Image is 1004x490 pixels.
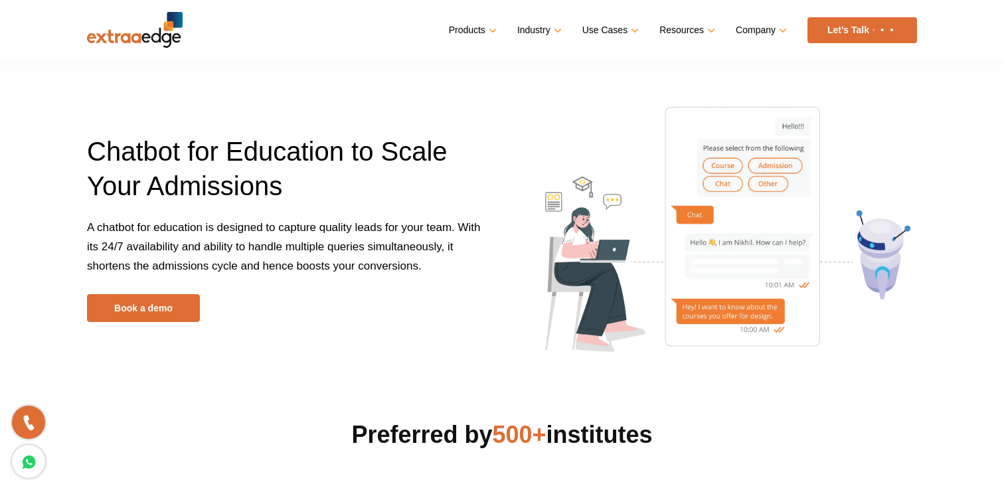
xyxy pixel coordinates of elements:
img: chatbot [539,103,917,353]
a: Resources [659,21,712,40]
a: Company [736,21,784,40]
a: Use Cases [582,21,636,40]
a: Products [449,21,494,40]
a: Let’s Talk [807,17,917,43]
h2: Preferred by institutes [87,419,917,451]
span: Chatbot for Education to Scale Your Admissions [87,137,448,201]
a: Industry [517,21,559,40]
span: 500+ [493,421,546,448]
span: A chatbot for education is designed to capture quality leads for your team. With its 24/7 availab... [87,221,481,272]
a: Book a demo [87,294,200,322]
